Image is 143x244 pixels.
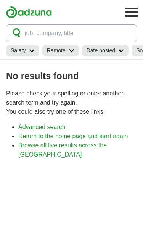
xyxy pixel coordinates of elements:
p: Please check your spelling or enter another search term and try again. You could also try one of ... [6,89,137,116]
a: Browse all live results across the [GEOGRAPHIC_DATA] [18,142,107,158]
span: job, company, title [25,29,74,38]
img: Adzuna logo [6,6,52,18]
h2: Salary [11,47,26,55]
a: Return to the home page and start again [18,133,128,139]
button: job, company, title [6,24,137,42]
h1: No results found [6,69,137,83]
a: Salary [6,45,39,56]
a: Advanced search [18,124,66,130]
h2: Date posted [87,47,116,55]
button: Toggle main navigation menu [123,4,140,21]
a: Date posted [82,45,129,56]
a: Remote [42,45,79,56]
h2: Remote [47,47,66,55]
